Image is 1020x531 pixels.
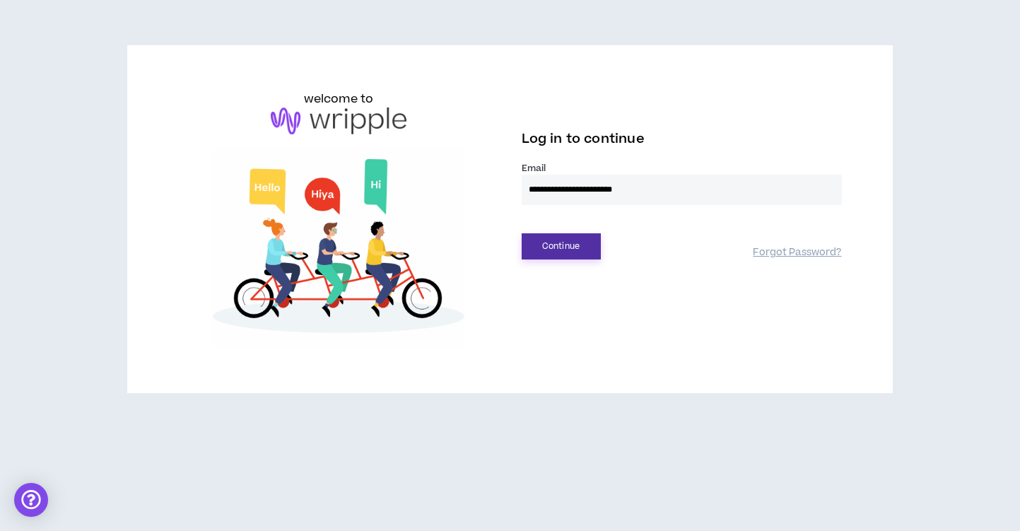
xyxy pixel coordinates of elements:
h6: welcome to [304,91,374,107]
a: Forgot Password? [753,246,841,259]
img: Welcome to Wripple [178,148,498,349]
span: Log in to continue [522,130,645,148]
button: Continue [522,233,601,259]
label: Email [522,162,842,175]
div: Open Intercom Messenger [14,483,48,517]
img: logo-brand.png [271,107,406,134]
